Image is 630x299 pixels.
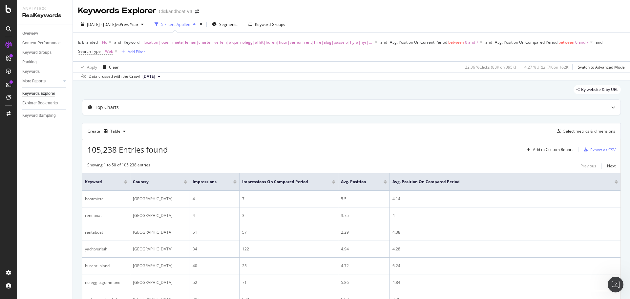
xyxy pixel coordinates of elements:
[193,246,237,252] div: 34
[580,162,596,170] button: Previous
[390,39,447,45] span: Avg. Position On Current Period
[85,280,127,286] div: noleggio.gommone
[465,38,478,47] span: 0 and 7
[392,196,618,202] div: 4.14
[119,48,145,55] button: Add Filter
[209,19,240,30] button: Segments
[465,64,516,70] div: 22.36 % Clicks ( 88K on 395K )
[22,59,68,66] a: Ranking
[144,38,373,47] span: location|louer|miete|leihen|charter|verleih|alqui|nolegg|affitt|huren|huur|verhur|rent|hire|alug|...
[341,213,387,219] div: 3.75
[78,62,97,72] button: Apply
[109,64,119,70] div: Clear
[22,90,55,97] div: Keywords Explorer
[22,40,60,47] div: Content Performance
[392,179,605,185] span: Avg. Position On Compared Period
[255,22,285,27] div: Keyword Groups
[198,21,204,28] div: times
[193,229,237,235] div: 51
[95,104,119,111] div: Top Charts
[105,47,113,56] span: Web
[133,280,187,286] div: [GEOGRAPHIC_DATA]
[133,246,187,252] div: [GEOGRAPHIC_DATA]
[133,213,187,219] div: [GEOGRAPHIC_DATA]
[485,39,492,45] button: and
[22,78,46,85] div: More Reports
[22,112,68,119] a: Keyword Sampling
[195,9,199,14] div: arrow-right-arrow-left
[554,127,615,135] button: Select metrics & dimensions
[341,246,387,252] div: 4.94
[124,39,139,45] span: Keyword
[85,196,127,202] div: bootmiete
[590,147,616,153] div: Export as CSV
[242,179,322,185] span: Impressions On Compared Period
[341,179,374,185] span: Avg. Position
[22,100,58,107] div: Explorer Bookmarks
[133,196,187,202] div: [GEOGRAPHIC_DATA]
[242,229,335,235] div: 57
[219,22,238,27] span: Segments
[78,39,98,45] span: Is Branded
[448,39,464,45] span: between
[246,19,288,30] button: Keyword Groups
[110,129,120,133] div: Table
[85,179,114,185] span: Keyword
[161,22,190,27] div: 5 Filters Applied
[575,62,625,72] button: Switch to Advanced Mode
[22,78,61,85] a: More Reports
[142,74,155,79] span: 2025 Aug. 31st
[78,5,156,16] div: Keywords Explorer
[341,280,387,286] div: 5.86
[102,49,104,54] span: =
[533,148,573,152] div: Add to Custom Report
[100,62,119,72] button: Clear
[607,162,616,170] button: Next
[242,263,335,269] div: 25
[87,22,116,27] span: [DATE] - [DATE]
[22,68,40,75] div: Keywords
[392,263,618,269] div: 6.24
[85,213,127,219] div: rent.boat
[22,5,67,12] div: Analytics
[22,12,67,19] div: RealKeywords
[114,39,121,45] div: and
[193,263,237,269] div: 40
[87,162,150,170] div: Showing 1 to 50 of 105,238 entries
[574,85,621,94] div: legacy label
[140,73,163,80] button: [DATE]
[581,88,618,92] span: By website & by URL
[133,179,174,185] span: Country
[392,246,618,252] div: 4.28
[78,49,101,54] span: Search Type
[193,196,237,202] div: 4
[22,100,68,107] a: Explorer Bookmarks
[380,39,387,45] div: and
[392,280,618,286] div: 4.84
[22,49,68,56] a: Keyword Groups
[133,263,187,269] div: [GEOGRAPHIC_DATA]
[78,19,146,30] button: [DATE] - [DATE]vsPrev. Year
[22,68,68,75] a: Keywords
[524,64,570,70] div: 4.27 % URLs ( 7K on 162K )
[87,144,168,155] span: 105,238 Entries found
[608,277,623,292] iframe: Intercom live chat
[193,280,237,286] div: 52
[392,229,618,235] div: 4.38
[242,246,335,252] div: 122
[22,49,52,56] div: Keyword Groups
[341,196,387,202] div: 5.5
[85,263,127,269] div: hurenrijnland
[558,39,574,45] span: between
[102,38,107,47] span: No
[193,179,223,185] span: Impressions
[128,49,145,54] div: Add Filter
[22,30,38,37] div: Overview
[193,213,237,219] div: 4
[22,112,56,119] div: Keyword Sampling
[596,39,602,45] div: and
[242,280,335,286] div: 71
[495,39,557,45] span: Avg. Position On Compared Period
